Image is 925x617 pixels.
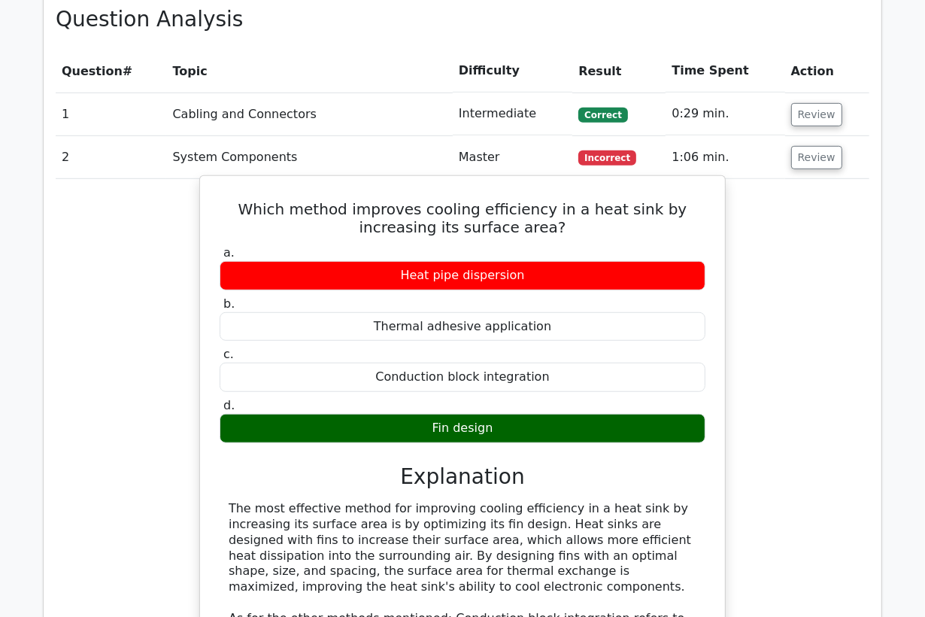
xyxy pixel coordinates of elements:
[666,50,784,93] th: Time Spent
[453,93,572,135] td: Intermediate
[785,50,869,93] th: Action
[223,296,235,311] span: b.
[56,7,869,32] h3: Question Analysis
[62,64,123,78] span: Question
[166,50,452,93] th: Topic
[791,103,842,126] button: Review
[218,200,707,236] h5: Which method improves cooling efficiency in a heat sink by increasing its surface area?
[666,136,784,179] td: 1:06 min.
[223,347,234,361] span: c.
[56,136,166,179] td: 2
[791,146,842,169] button: Review
[453,136,572,179] td: Master
[56,93,166,135] td: 1
[223,398,235,412] span: d.
[166,93,452,135] td: Cabling and Connectors
[453,50,572,93] th: Difficulty
[166,136,452,179] td: System Components
[220,312,705,342] div: Thermal adhesive application
[220,363,705,392] div: Conduction block integration
[578,150,636,166] span: Incorrect
[220,414,705,443] div: Fin design
[578,108,627,123] span: Correct
[56,50,166,93] th: #
[229,464,696,490] h3: Explanation
[220,261,705,290] div: Heat pipe dispersion
[572,50,666,93] th: Result
[223,245,235,260] span: a.
[666,93,784,135] td: 0:29 min.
